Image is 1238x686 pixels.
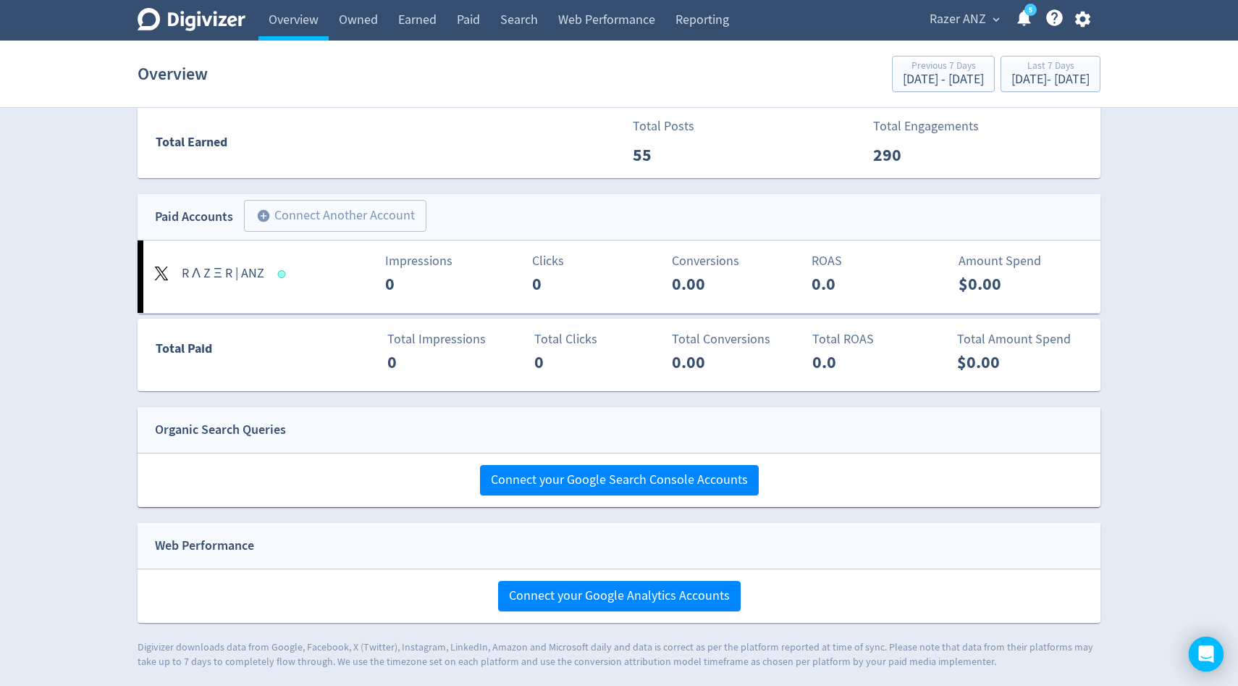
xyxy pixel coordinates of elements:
[925,8,1003,31] button: Razer ANZ
[672,251,803,271] p: Conversions
[633,117,716,136] p: Total Posts
[155,419,286,440] div: Organic Search Queries
[244,200,426,232] button: Connect Another Account
[633,142,716,168] p: 55
[892,56,995,92] button: Previous 7 Days[DATE] - [DATE]
[903,73,984,86] div: [DATE] - [DATE]
[1024,4,1037,16] a: 5
[138,338,298,366] div: Total Paid
[534,330,665,349] p: Total Clicks
[256,209,271,223] span: add_circle
[812,330,943,349] p: Total ROAS
[672,330,803,349] p: Total Conversions
[182,265,264,283] h5: R Λ Z Ξ R | ANZ
[138,640,1100,669] p: Digivizer downloads data from Google, Facebook, X (Twitter), Instagram, LinkedIn, Amazon and Micr...
[155,206,233,227] div: Paid Accounts
[1011,61,1090,73] div: Last 7 Days
[491,474,748,487] span: Connect your Google Search Console Accounts
[957,349,1040,375] p: $0.00
[957,330,1088,349] p: Total Amount Spend
[1189,637,1224,672] div: Open Intercom Messenger
[812,349,896,375] p: 0.0
[930,8,986,31] span: Razer ANZ
[155,535,254,556] div: Web Performance
[534,349,618,375] p: 0
[959,251,1090,271] p: Amount Spend
[498,581,741,611] button: Connect your Google Analytics Accounts
[873,142,956,168] p: 290
[873,117,979,136] p: Total Engagements
[138,51,208,97] h1: Overview
[532,251,663,271] p: Clicks
[532,271,615,297] p: 0
[1011,73,1090,86] div: [DATE] - [DATE]
[1029,5,1032,15] text: 5
[277,270,290,278] span: Data last synced: 17 Aug 2025, 6:01pm (AEST)
[480,465,759,495] button: Connect your Google Search Console Accounts
[498,587,741,604] a: Connect your Google Analytics Accounts
[387,349,471,375] p: 0
[812,251,943,271] p: ROAS
[385,251,516,271] p: Impressions
[812,271,895,297] p: 0.0
[959,271,1042,297] p: $0.00
[672,349,755,375] p: 0.00
[990,13,1003,26] span: expand_more
[385,271,468,297] p: 0
[387,330,518,349] p: Total Impressions
[233,202,426,232] a: Connect Another Account
[480,472,759,488] a: Connect your Google Search Console Accounts
[138,240,1100,313] a: R Λ Z Ξ R | ANZImpressions0Clicks0Conversions0.00ROAS0.0Amount Spend$0.00
[903,61,984,73] div: Previous 7 Days
[509,590,730,603] span: Connect your Google Analytics Accounts
[1001,56,1100,92] button: Last 7 Days[DATE]- [DATE]
[138,106,1100,178] a: Total EarnedTotal Posts55Total Engagements290
[138,132,619,153] div: Total Earned
[672,271,755,297] p: 0.00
